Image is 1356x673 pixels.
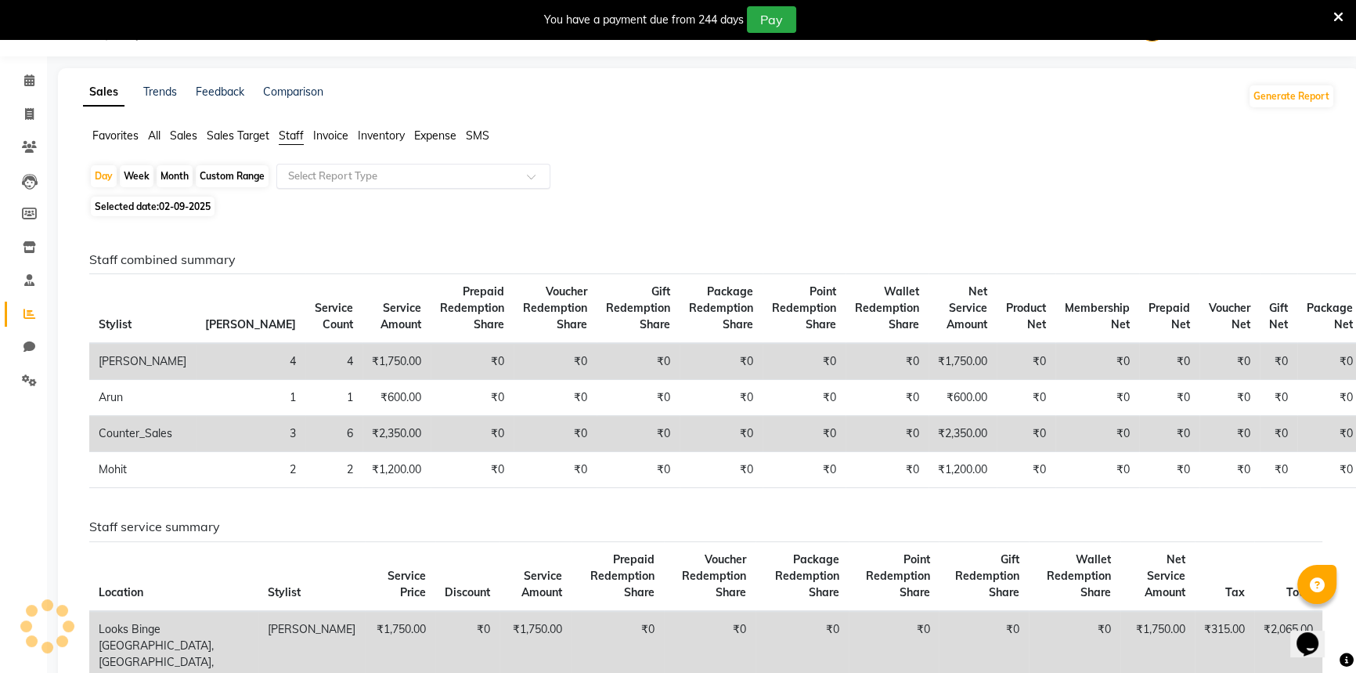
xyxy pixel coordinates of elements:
td: ₹0 [846,452,929,488]
td: ₹0 [597,416,680,452]
td: ₹0 [680,452,763,488]
td: ₹0 [1139,343,1199,380]
span: Membership Net [1065,301,1130,331]
span: Gift Redemption Share [955,552,1019,599]
span: Inventory [358,128,405,143]
span: Voucher Redemption Share [523,284,587,331]
a: Sales [83,78,124,107]
td: ₹0 [514,416,597,452]
td: ₹0 [1199,380,1260,416]
span: Staff [279,128,304,143]
span: Service Amount [521,569,562,599]
h6: Staff combined summary [89,252,1322,267]
td: 4 [196,343,305,380]
span: Net Service Amount [1145,552,1185,599]
span: [PERSON_NAME] [205,317,296,331]
td: Arun [89,380,196,416]
td: ₹0 [997,380,1055,416]
td: ₹1,200.00 [362,452,431,488]
span: Stylist [268,585,301,599]
td: ₹1,750.00 [362,343,431,380]
span: Voucher Net [1209,301,1250,331]
td: ₹0 [597,380,680,416]
td: ₹600.00 [929,380,997,416]
td: Mohit [89,452,196,488]
td: ₹0 [846,343,929,380]
span: Wallet Redemption Share [1047,552,1111,599]
td: ₹0 [997,452,1055,488]
a: Trends [143,85,177,99]
td: 3 [196,416,305,452]
td: ₹0 [514,452,597,488]
td: ₹0 [997,343,1055,380]
td: ₹0 [680,343,763,380]
span: Selected date: [91,197,215,216]
td: ₹0 [597,452,680,488]
span: 02-09-2025 [159,201,211,212]
td: ₹0 [514,380,597,416]
div: Custom Range [196,165,269,187]
td: ₹2,350.00 [929,416,997,452]
td: ₹0 [1199,343,1260,380]
td: ₹0 [597,343,680,380]
span: Prepaid Redemption Share [590,552,655,599]
td: ₹1,200.00 [929,452,997,488]
div: Day [91,165,117,187]
td: ₹0 [1055,343,1139,380]
td: ₹0 [1260,343,1297,380]
h6: Staff service summary [89,519,1322,534]
span: Discount [445,585,490,599]
td: ₹0 [1055,416,1139,452]
td: ₹0 [997,416,1055,452]
td: ₹0 [1055,380,1139,416]
td: Counter_Sales [89,416,196,452]
span: Point Redemption Share [772,284,836,331]
td: ₹0 [680,416,763,452]
td: ₹0 [763,416,846,452]
a: Feedback [196,85,244,99]
td: ₹0 [1139,380,1199,416]
td: 4 [305,343,362,380]
span: SMS [466,128,489,143]
span: Total [1286,585,1313,599]
td: ₹0 [1199,416,1260,452]
td: ₹0 [431,416,514,452]
td: ₹0 [514,343,597,380]
span: Invoice [313,128,348,143]
span: Wallet Redemption Share [855,284,919,331]
td: ₹0 [431,380,514,416]
div: Week [120,165,153,187]
span: Sales [170,128,197,143]
span: Tax [1225,585,1245,599]
td: 6 [305,416,362,452]
span: Voucher Redemption Share [682,552,746,599]
span: Stylist [99,317,132,331]
td: ₹0 [1260,380,1297,416]
span: Service Amount [380,301,421,331]
span: Package Redemption Share [775,552,839,599]
td: ₹0 [763,343,846,380]
td: ₹0 [431,343,514,380]
div: Month [157,165,193,187]
span: All [148,128,160,143]
span: Favorites [92,128,139,143]
td: ₹2,350.00 [362,416,431,452]
button: Pay [747,6,796,33]
td: ₹0 [431,452,514,488]
span: Prepaid Net [1149,301,1190,331]
td: 1 [196,380,305,416]
iframe: chat widget [1290,610,1340,657]
td: ₹0 [1139,416,1199,452]
span: Service Count [315,301,353,331]
td: ₹0 [763,380,846,416]
span: Expense [414,128,456,143]
span: Gift Net [1269,301,1288,331]
button: Generate Report [1250,85,1333,107]
td: 1 [305,380,362,416]
td: ₹0 [1139,452,1199,488]
td: ₹0 [763,452,846,488]
td: ₹600.00 [362,380,431,416]
span: Product Net [1006,301,1046,331]
span: Net Service Amount [947,284,987,331]
td: ₹0 [846,416,929,452]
